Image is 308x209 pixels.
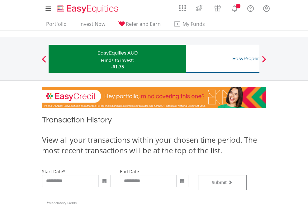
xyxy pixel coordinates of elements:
div: Funds to invest: [101,57,134,64]
img: EasyEquities_Logo.png [56,4,121,14]
img: grid-menu-icon.svg [179,5,186,12]
div: EasyEquities AUD [52,49,182,57]
h1: Transaction History [42,114,266,128]
a: Portfolio [44,21,69,31]
button: Next [258,59,270,65]
button: Submit [198,175,247,190]
a: Notifications [227,2,243,14]
span: Refer and Earn [126,21,161,27]
a: My Profile [258,2,274,15]
a: FAQ's and Support [243,2,258,14]
img: EasyCredit Promotion Banner [42,87,266,108]
img: thrive-v2.svg [194,3,204,13]
img: vouchers-v2.svg [212,3,223,13]
a: Home page [54,2,121,14]
span: -$1.75 [111,64,124,69]
div: View all your transactions within your chosen time period. The most recent transactions will be a... [42,135,266,156]
label: end date [120,169,139,174]
a: Invest Now [77,21,108,31]
label: start date [42,169,63,174]
a: Refer and Earn [116,21,163,31]
span: My Funds [173,20,214,28]
button: Previous [38,59,50,65]
a: Vouchers [208,2,227,13]
a: AppsGrid [175,2,190,12]
span: Mandatory Fields [47,201,77,205]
